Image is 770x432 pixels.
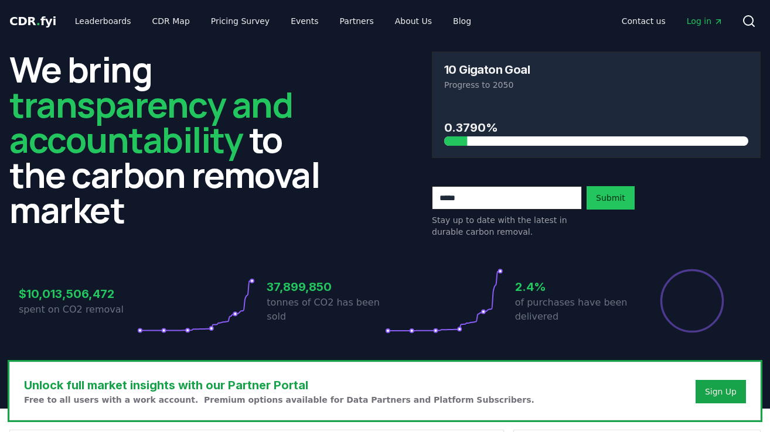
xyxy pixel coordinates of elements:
[515,278,633,296] h3: 2.4%
[202,11,279,32] a: Pricing Survey
[444,79,748,91] p: Progress to 2050
[9,13,56,29] a: CDR.fyi
[267,278,385,296] h3: 37,899,850
[677,11,732,32] a: Log in
[696,380,746,403] button: Sign Up
[267,296,385,324] p: tonnes of CO2 has been sold
[9,14,56,28] span: CDR fyi
[9,52,338,227] h2: We bring to the carbon removal market
[612,11,675,32] a: Contact us
[432,214,582,238] p: Stay up to date with the latest in durable carbon removal.
[66,11,141,32] a: Leaderboards
[24,394,534,406] p: Free to all users with a work account. Premium options available for Data Partners and Platform S...
[24,376,534,394] h3: Unlock full market insights with our Partner Portal
[444,119,748,136] h3: 0.3790%
[687,15,723,27] span: Log in
[143,11,199,32] a: CDR Map
[36,14,40,28] span: .
[444,11,481,32] a: Blog
[705,386,737,397] a: Sign Up
[444,64,530,76] h3: 10 Gigaton Goal
[66,11,481,32] nav: Main
[515,296,633,324] p: of purchases have been delivered
[386,11,441,32] a: About Us
[331,11,383,32] a: Partners
[9,80,292,163] span: transparency and accountability
[19,285,137,303] h3: $10,013,506,472
[612,11,732,32] nav: Main
[587,186,635,210] button: Submit
[281,11,328,32] a: Events
[659,268,725,334] div: Percentage of sales delivered
[19,303,137,317] p: spent on CO2 removal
